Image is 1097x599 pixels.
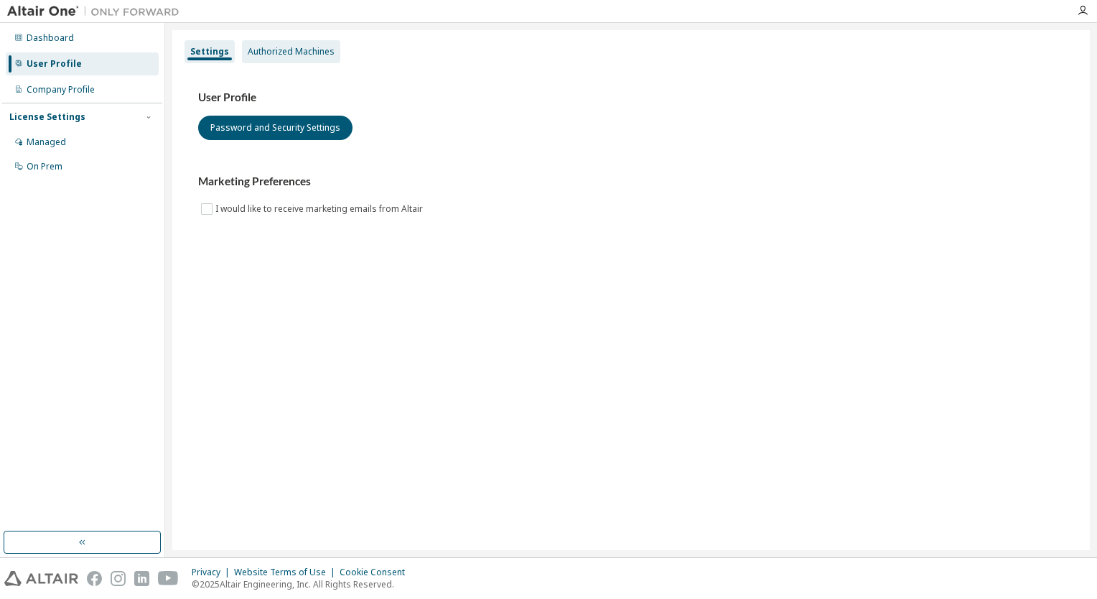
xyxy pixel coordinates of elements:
[215,200,426,218] label: I would like to receive marketing emails from Altair
[27,136,66,148] div: Managed
[27,161,62,172] div: On Prem
[198,90,1064,105] h3: User Profile
[87,571,102,586] img: facebook.svg
[248,46,335,57] div: Authorized Machines
[234,567,340,578] div: Website Terms of Use
[192,578,414,590] p: © 2025 Altair Engineering, Inc. All Rights Reserved.
[27,84,95,96] div: Company Profile
[4,571,78,586] img: altair_logo.svg
[9,111,85,123] div: License Settings
[111,571,126,586] img: instagram.svg
[27,58,82,70] div: User Profile
[134,571,149,586] img: linkedin.svg
[198,175,1064,189] h3: Marketing Preferences
[340,567,414,578] div: Cookie Consent
[192,567,234,578] div: Privacy
[7,4,187,19] img: Altair One
[27,32,74,44] div: Dashboard
[190,46,229,57] div: Settings
[198,116,353,140] button: Password and Security Settings
[158,571,179,586] img: youtube.svg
